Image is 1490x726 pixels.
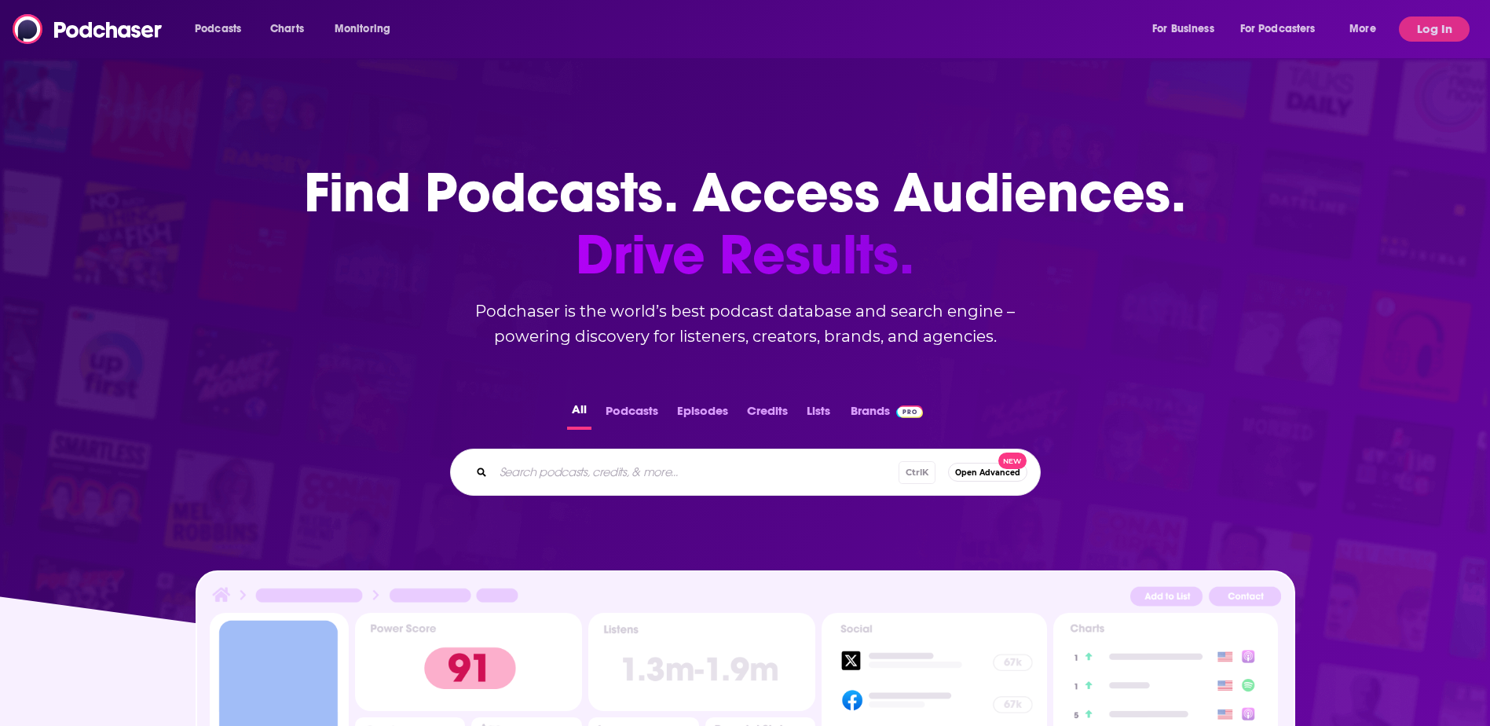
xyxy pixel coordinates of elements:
a: Charts [260,16,313,42]
span: Drive Results. [304,224,1186,286]
span: New [998,453,1027,469]
img: Podchaser Pro [896,405,924,418]
img: Podcast Insights Header [210,585,1281,612]
button: Credits [742,399,793,430]
span: Charts [270,18,304,40]
img: Podchaser - Follow, Share and Rate Podcasts [13,14,163,44]
button: Open AdvancedNew [948,463,1027,482]
span: Podcasts [195,18,241,40]
span: Ctrl K [899,461,935,484]
span: For Podcasters [1240,18,1316,40]
div: Search podcasts, credits, & more... [450,449,1041,496]
img: Podcast Insights Power score [355,613,582,711]
input: Search podcasts, credits, & more... [493,460,899,485]
h2: Podchaser is the world’s best podcast database and search engine – powering discovery for listene... [431,299,1060,349]
button: Lists [802,399,835,430]
button: open menu [184,16,262,42]
button: Episodes [672,399,733,430]
span: More [1349,18,1376,40]
button: open menu [1338,16,1396,42]
span: Open Advanced [955,468,1020,477]
span: For Business [1152,18,1214,40]
button: Log In [1399,16,1470,42]
button: All [567,399,591,430]
button: open menu [1141,16,1234,42]
button: open menu [324,16,411,42]
button: open menu [1230,16,1338,42]
img: Podcast Insights Listens [588,613,815,711]
span: Monitoring [335,18,390,40]
a: BrandsPodchaser Pro [851,399,924,430]
button: Podcasts [601,399,663,430]
h1: Find Podcasts. Access Audiences. [304,162,1186,286]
